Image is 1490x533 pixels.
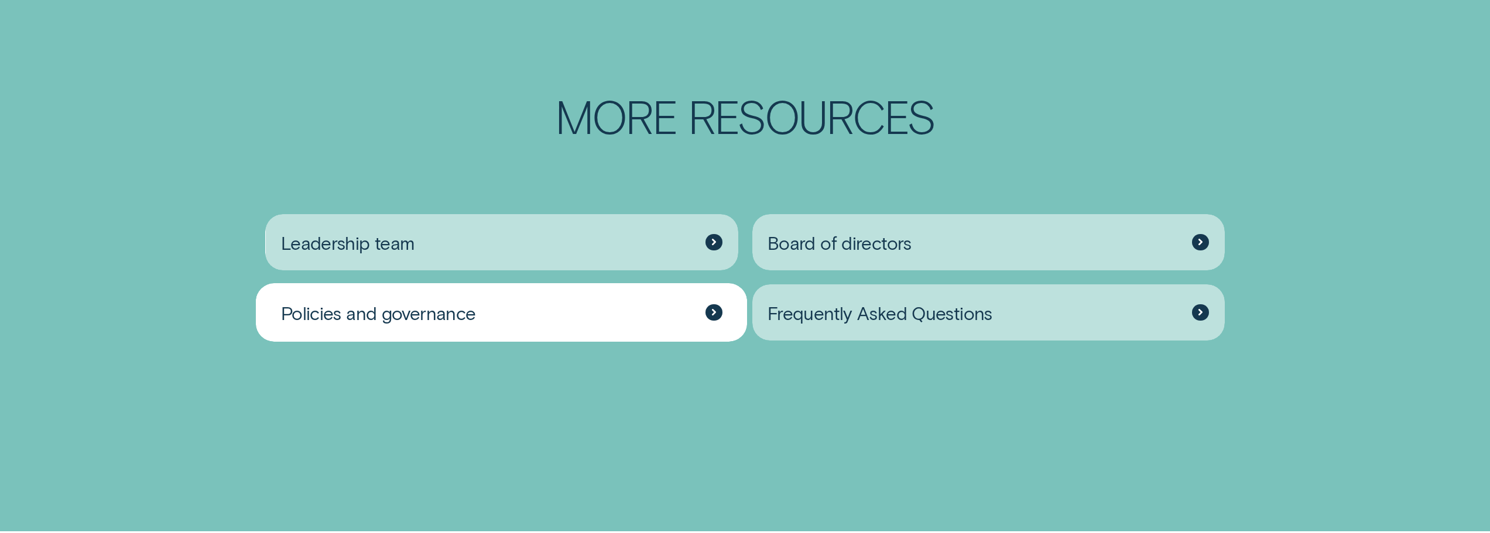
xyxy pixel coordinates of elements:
a: Policies and governance [265,284,738,341]
span: Frequently Asked Questions [768,301,992,324]
a: Leadership team [265,214,738,270]
span: Leadership team [281,231,415,254]
span: Policies and governance [281,301,476,324]
span: Board of directors [768,231,912,254]
a: Frequently Asked Questions [752,284,1225,341]
a: Board of directors [752,214,1225,270]
h2: More Resources [468,94,1022,139]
